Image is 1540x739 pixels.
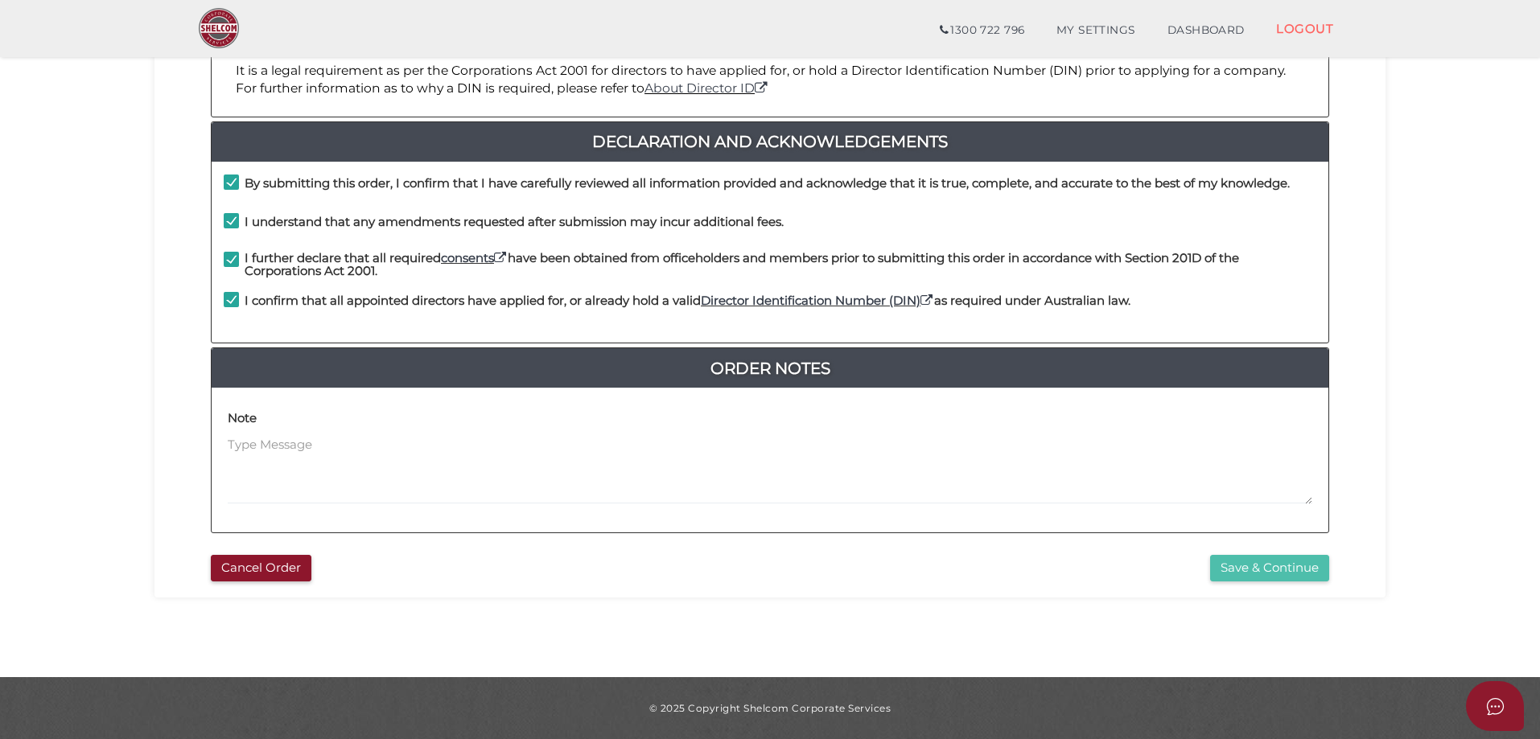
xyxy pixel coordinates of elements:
a: Director Identification Number (DIN) [701,293,934,308]
button: Cancel Order [211,555,311,581]
div: © 2025 Copyright Shelcom Corporate Services [167,701,1373,715]
a: consents [441,250,508,265]
h4: I understand that any amendments requested after submission may incur additional fees. [245,216,784,229]
a: MY SETTINGS [1040,14,1151,47]
h4: I further declare that all required have been obtained from officeholders and members prior to su... [245,252,1316,278]
button: Open asap [1466,681,1524,731]
a: LOGOUT [1260,12,1349,45]
a: DASHBOARD [1151,14,1261,47]
a: 1300 722 796 [924,14,1040,47]
p: It is a legal requirement as per the Corporations Act 2001 for directors to have applied for, or ... [236,62,1304,98]
a: About Director ID [644,80,769,96]
a: Declaration And Acknowledgements [212,129,1328,154]
a: Order Notes [212,355,1328,381]
button: Save & Continue [1210,555,1329,581]
h4: I confirm that all appointed directors have applied for, or already hold a valid as required unde... [245,294,1130,308]
h4: By submitting this order, I confirm that I have carefully reviewed all information provided and a... [245,177,1290,191]
h4: Note [228,412,257,425]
